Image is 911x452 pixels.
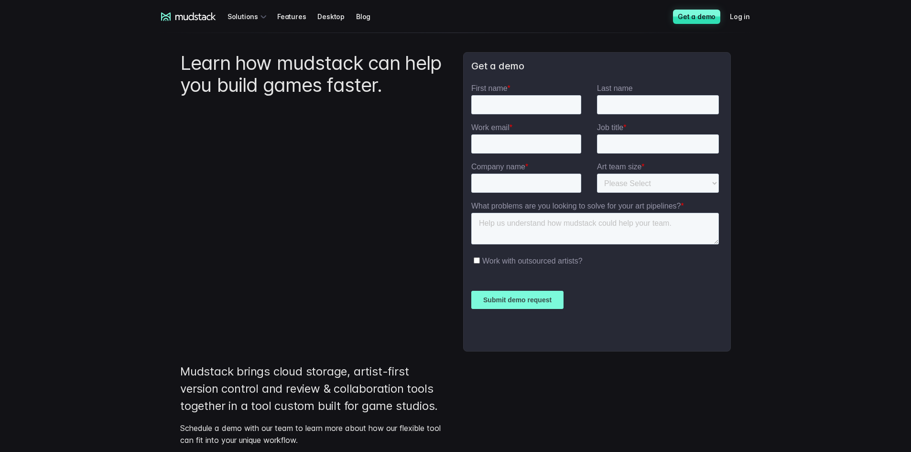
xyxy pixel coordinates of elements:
[161,12,216,21] a: mudstack logo
[356,8,382,25] a: Blog
[180,108,448,258] iframe: YouTube video player
[180,52,448,96] h1: Learn how mudstack can help you build games faster.
[730,8,761,25] a: Log in
[277,8,317,25] a: Features
[471,84,723,343] iframe: Form 1
[228,8,270,25] div: Solutions
[317,8,356,25] a: Desktop
[180,422,450,446] p: Schedule a demo with our team to learn more about how our flexible tool can fit into your unique ...
[673,10,720,24] a: Get a demo
[471,60,723,72] h3: Get a demo
[180,363,450,415] p: Mudstack brings cloud storage, artist-first version control and review & collaboration tools toge...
